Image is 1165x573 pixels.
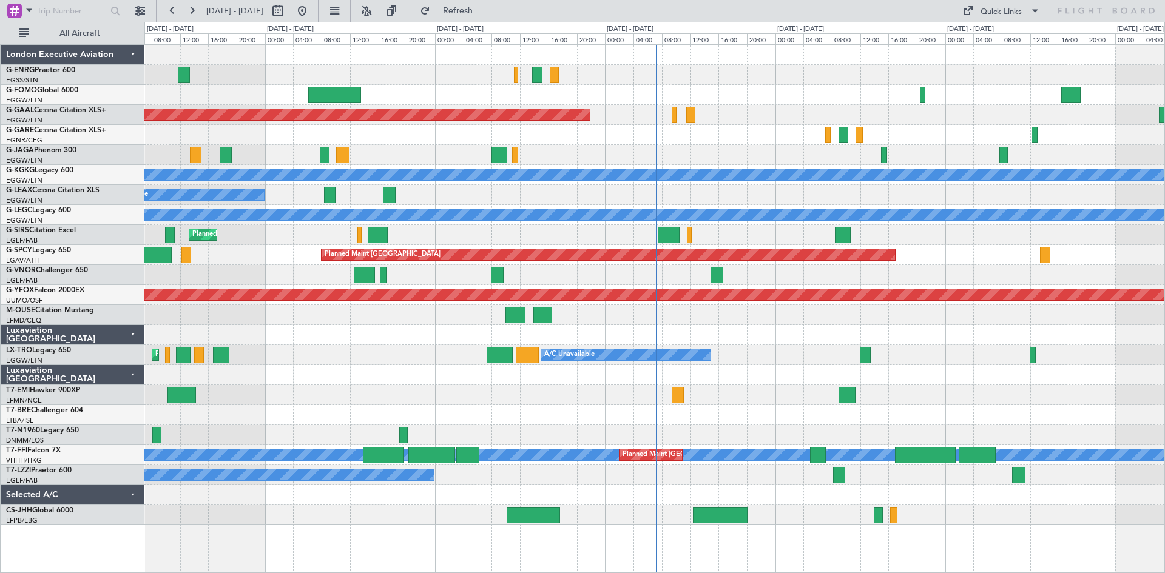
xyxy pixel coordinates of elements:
[206,5,263,16] span: [DATE] - [DATE]
[32,29,128,38] span: All Aircraft
[6,307,35,314] span: M-OUSE
[414,1,487,21] button: Refresh
[945,33,974,44] div: 00:00
[6,147,76,154] a: G-JAGAPhenom 300
[577,33,606,44] div: 20:00
[1030,33,1059,44] div: 12:00
[6,167,73,174] a: G-KGKGLegacy 600
[350,33,379,44] div: 12:00
[6,407,83,414] a: T7-BREChallenger 604
[973,33,1002,44] div: 04:00
[379,33,407,44] div: 16:00
[520,33,549,44] div: 12:00
[192,226,383,244] div: Planned Maint [GEOGRAPHIC_DATA] ([GEOGRAPHIC_DATA])
[832,33,860,44] div: 08:00
[6,407,31,414] span: T7-BRE
[13,24,132,43] button: All Aircraft
[1087,33,1115,44] div: 20:00
[6,247,32,254] span: G-SPCY
[947,24,994,35] div: [DATE] - [DATE]
[6,307,94,314] a: M-OUSECitation Mustang
[6,387,80,394] a: T7-EMIHawker 900XP
[917,33,945,44] div: 20:00
[6,96,42,105] a: EGGW/LTN
[6,467,31,474] span: T7-LZZI
[6,476,38,485] a: EGLF/FAB
[37,2,107,20] input: Trip Number
[6,227,76,234] a: G-SIRSCitation Excel
[544,346,595,364] div: A/C Unavailable
[956,1,1046,21] button: Quick Links
[6,267,88,274] a: G-VNORChallenger 650
[6,456,42,465] a: VHHH/HKG
[6,176,42,185] a: EGGW/LTN
[6,87,37,94] span: G-FOMO
[6,447,61,454] a: T7-FFIFalcon 7X
[152,33,180,44] div: 08:00
[6,107,34,114] span: G-GAAL
[6,67,75,74] a: G-ENRGPraetor 600
[6,247,71,254] a: G-SPCYLegacy 650
[775,33,804,44] div: 00:00
[147,24,194,35] div: [DATE] - [DATE]
[491,33,520,44] div: 08:00
[208,33,237,44] div: 16:00
[267,24,314,35] div: [DATE] - [DATE]
[6,207,71,214] a: G-LEGCLegacy 600
[6,107,106,114] a: G-GAALCessna Citation XLS+
[6,127,34,134] span: G-GARE
[6,187,100,194] a: G-LEAXCessna Citation XLS
[6,167,35,174] span: G-KGKG
[265,33,294,44] div: 00:00
[6,127,106,134] a: G-GARECessna Citation XLS+
[549,33,577,44] div: 16:00
[6,136,42,145] a: EGNR/CEG
[747,33,775,44] div: 20:00
[6,416,33,425] a: LTBA/ISL
[237,33,265,44] div: 20:00
[6,207,32,214] span: G-LEGC
[6,516,38,525] a: LFPB/LBG
[6,507,73,514] a: CS-JHHGlobal 6000
[407,33,435,44] div: 20:00
[803,33,832,44] div: 04:00
[6,267,36,274] span: G-VNOR
[6,196,42,205] a: EGGW/LTN
[6,236,38,245] a: EGLF/FAB
[6,507,32,514] span: CS-JHH
[6,256,39,265] a: LGAV/ATH
[690,33,718,44] div: 12:00
[464,33,492,44] div: 04:00
[6,387,30,394] span: T7-EMI
[6,427,79,434] a: T7-N1960Legacy 650
[6,316,41,325] a: LFMD/CEQ
[437,24,484,35] div: [DATE] - [DATE]
[888,33,917,44] div: 16:00
[6,67,35,74] span: G-ENRG
[6,187,32,194] span: G-LEAX
[6,347,32,354] span: LX-TRO
[6,467,72,474] a: T7-LZZIPraetor 600
[6,436,44,445] a: DNMM/LOS
[180,33,209,44] div: 12:00
[6,76,38,85] a: EGSS/STN
[6,287,84,294] a: G-YFOXFalcon 2000EX
[623,446,814,464] div: Planned Maint [GEOGRAPHIC_DATA] ([GEOGRAPHIC_DATA])
[6,216,42,225] a: EGGW/LTN
[633,33,662,44] div: 04:00
[6,116,42,125] a: EGGW/LTN
[981,6,1022,18] div: Quick Links
[6,447,27,454] span: T7-FFI
[6,156,42,165] a: EGGW/LTN
[1115,33,1144,44] div: 00:00
[6,427,40,434] span: T7-N1960
[1059,33,1087,44] div: 16:00
[607,24,653,35] div: [DATE] - [DATE]
[662,33,691,44] div: 08:00
[6,227,29,234] span: G-SIRS
[6,287,34,294] span: G-YFOX
[718,33,747,44] div: 16:00
[6,276,38,285] a: EGLF/FAB
[6,396,42,405] a: LFMN/NCE
[433,7,484,15] span: Refresh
